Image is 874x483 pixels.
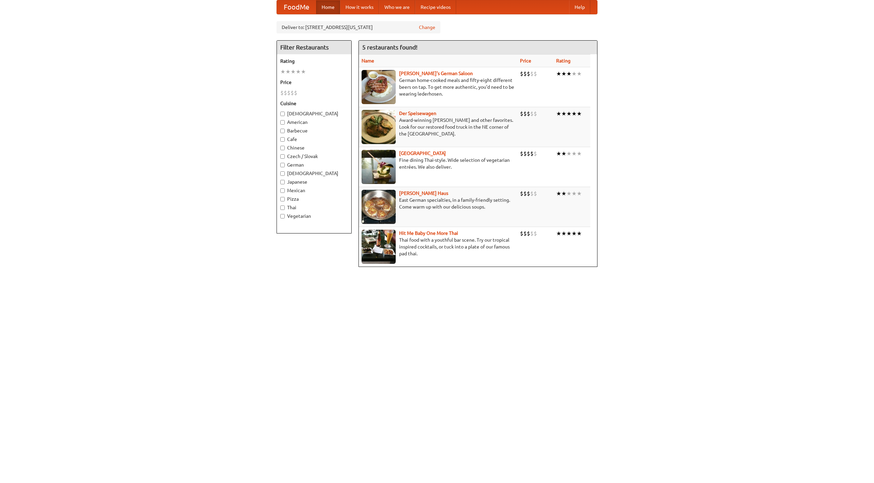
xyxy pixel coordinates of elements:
label: Mexican [280,187,348,194]
li: ★ [577,230,582,237]
li: $ [523,230,527,237]
li: ★ [556,70,561,77]
a: Der Speisewagen [399,111,436,116]
li: $ [520,230,523,237]
input: [DEMOGRAPHIC_DATA] [280,112,285,116]
a: Rating [556,58,570,63]
a: [GEOGRAPHIC_DATA] [399,151,446,156]
input: Cafe [280,137,285,142]
input: [DEMOGRAPHIC_DATA] [280,171,285,176]
li: $ [520,190,523,197]
li: ★ [572,190,577,197]
li: $ [534,110,537,117]
li: $ [527,150,530,157]
label: [DEMOGRAPHIC_DATA] [280,110,348,117]
label: Vegetarian [280,213,348,219]
label: Pizza [280,196,348,202]
li: ★ [301,68,306,75]
li: $ [534,70,537,77]
li: $ [530,150,534,157]
h5: Rating [280,58,348,65]
input: German [280,163,285,167]
li: $ [287,89,291,97]
li: ★ [280,68,285,75]
p: Award-winning [PERSON_NAME] and other favorites. Look for our restored food truck in the NE corne... [362,117,514,137]
li: $ [527,230,530,237]
img: satay.jpg [362,150,396,184]
label: Chinese [280,144,348,151]
input: Czech / Slovak [280,154,285,159]
label: [DEMOGRAPHIC_DATA] [280,170,348,177]
label: Japanese [280,179,348,185]
li: $ [523,110,527,117]
img: kohlhaus.jpg [362,190,396,224]
input: Barbecue [280,129,285,133]
h5: Cuisine [280,100,348,107]
li: $ [280,89,284,97]
h5: Price [280,79,348,86]
li: ★ [296,68,301,75]
img: speisewagen.jpg [362,110,396,144]
li: $ [530,190,534,197]
input: American [280,120,285,125]
a: FoodMe [277,0,316,14]
label: Cafe [280,136,348,143]
a: How it works [340,0,379,14]
label: Barbecue [280,127,348,134]
li: $ [534,190,537,197]
li: $ [523,150,527,157]
a: Home [316,0,340,14]
a: [PERSON_NAME]'s German Saloon [399,71,473,76]
li: $ [523,70,527,77]
li: ★ [577,190,582,197]
li: ★ [285,68,291,75]
p: German home-cooked meals and fifty-eight different beers on tap. To get more authentic, you'd nee... [362,77,514,97]
img: esthers.jpg [362,70,396,104]
div: Deliver to: [STREET_ADDRESS][US_STATE] [277,21,440,33]
li: ★ [572,110,577,117]
li: ★ [561,230,566,237]
li: ★ [572,70,577,77]
p: Thai food with a youthful bar scene. Try our tropical inspired cocktails, or tuck into a plate of... [362,237,514,257]
li: $ [527,190,530,197]
li: $ [534,230,537,237]
label: American [280,119,348,126]
li: ★ [561,70,566,77]
a: Change [419,24,435,31]
p: East German specialties, in a family-friendly setting. Come warm up with our delicious soups. [362,197,514,210]
li: $ [520,110,523,117]
li: ★ [572,230,577,237]
input: Chinese [280,146,285,150]
li: ★ [556,230,561,237]
li: ★ [577,110,582,117]
label: German [280,161,348,168]
li: $ [530,230,534,237]
li: ★ [566,150,572,157]
li: $ [294,89,297,97]
input: Mexican [280,188,285,193]
li: $ [527,70,530,77]
li: $ [530,70,534,77]
li: $ [530,110,534,117]
a: Hit Me Baby One More Thai [399,230,458,236]
li: ★ [572,150,577,157]
p: Fine dining Thai-style. Wide selection of vegetarian entrées. We also deliver. [362,157,514,170]
input: Japanese [280,180,285,184]
li: ★ [291,68,296,75]
li: $ [520,150,523,157]
li: ★ [566,70,572,77]
input: Thai [280,205,285,210]
li: ★ [566,190,572,197]
input: Vegetarian [280,214,285,218]
li: ★ [566,230,572,237]
li: $ [534,150,537,157]
li: ★ [577,70,582,77]
li: $ [291,89,294,97]
img: babythai.jpg [362,230,396,264]
a: Price [520,58,531,63]
b: [PERSON_NAME] Haus [399,190,448,196]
